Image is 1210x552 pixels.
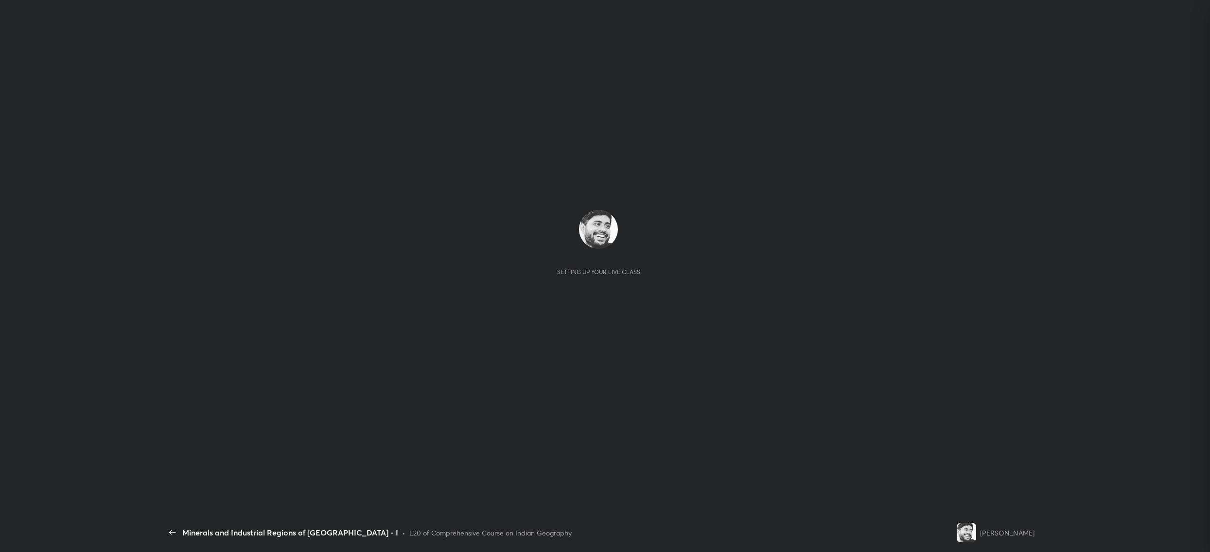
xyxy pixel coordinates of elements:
[579,210,618,249] img: 8a00575793784efba19b0fb88d013578.jpg
[957,523,976,542] img: 8a00575793784efba19b0fb88d013578.jpg
[402,528,405,538] div: •
[980,528,1035,538] div: [PERSON_NAME]
[409,528,572,538] div: L20 of Comprehensive Course on Indian Geography
[182,527,398,538] div: Minerals and Industrial Regions of [GEOGRAPHIC_DATA] - I
[557,268,640,276] div: Setting up your live class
